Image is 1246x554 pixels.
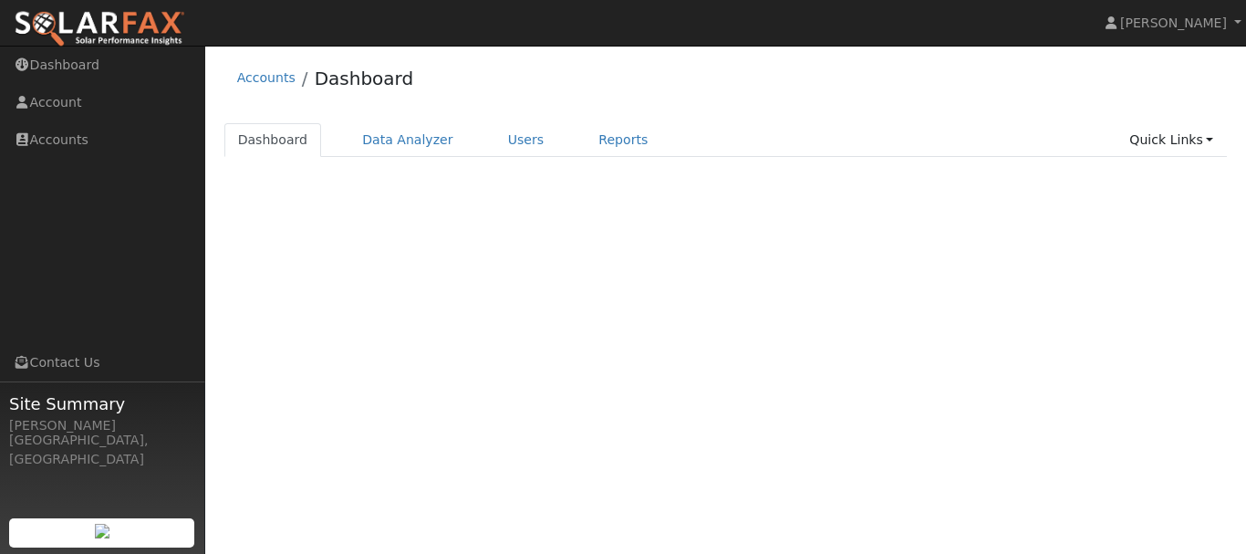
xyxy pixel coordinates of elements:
[1120,16,1227,30] span: [PERSON_NAME]
[237,70,296,85] a: Accounts
[9,416,195,435] div: [PERSON_NAME]
[585,123,661,157] a: Reports
[1116,123,1227,157] a: Quick Links
[9,392,195,416] span: Site Summary
[14,10,185,48] img: SolarFax
[95,524,109,538] img: retrieve
[315,68,414,89] a: Dashboard
[9,431,195,469] div: [GEOGRAPHIC_DATA], [GEOGRAPHIC_DATA]
[348,123,467,157] a: Data Analyzer
[494,123,558,157] a: Users
[224,123,322,157] a: Dashboard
